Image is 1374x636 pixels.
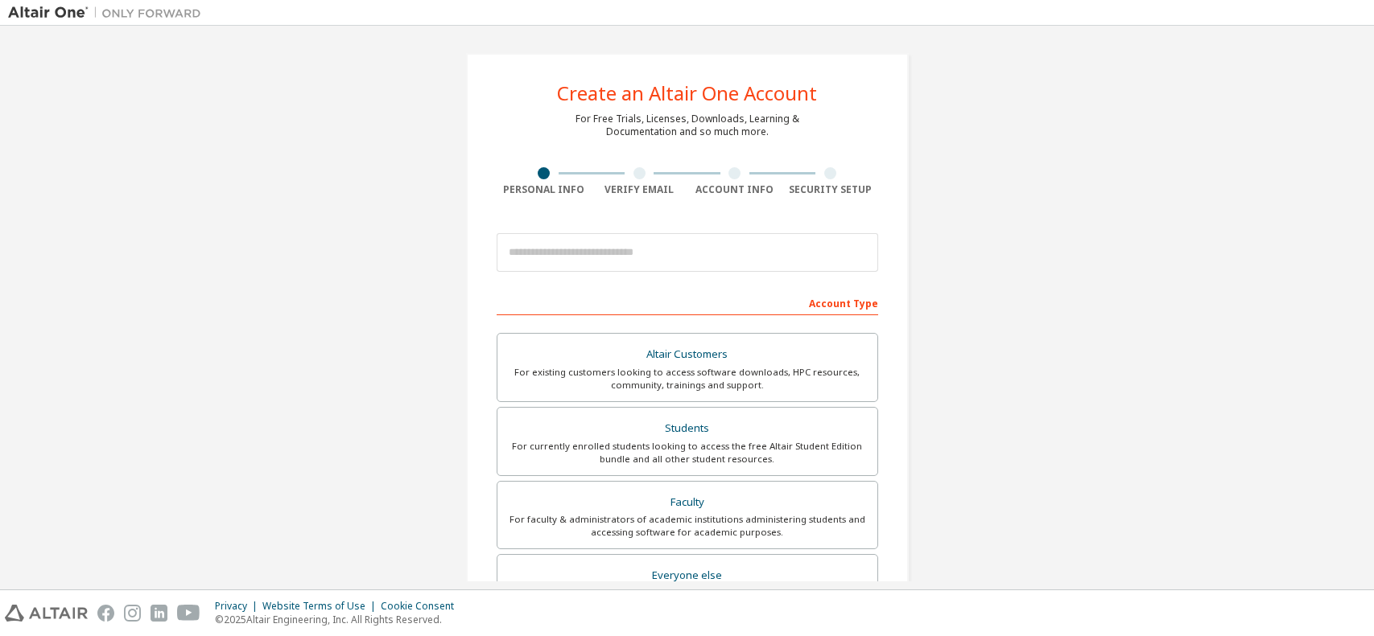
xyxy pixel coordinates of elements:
div: Website Terms of Use [262,600,381,613]
div: Security Setup [782,183,878,196]
div: For existing customers looking to access software downloads, HPC resources, community, trainings ... [507,366,868,392]
div: Faculty [507,491,868,514]
div: Altair Customers [507,343,868,366]
div: For faculty & administrators of academic institutions administering students and accessing softwa... [507,513,868,539]
div: For currently enrolled students looking to access the free Altair Student Edition bundle and all ... [507,440,868,466]
div: Account Type [497,289,878,315]
div: For Free Trials, Licenses, Downloads, Learning & Documentation and so much more. [576,113,799,138]
img: instagram.svg [124,605,141,622]
img: youtube.svg [177,605,200,622]
div: Cookie Consent [381,600,464,613]
p: © 2025 Altair Engineering, Inc. All Rights Reserved. [215,613,464,626]
div: Everyone else [507,564,868,587]
div: Personal Info [497,183,592,196]
img: facebook.svg [97,605,114,622]
img: linkedin.svg [151,605,167,622]
div: Account Info [687,183,783,196]
div: Verify Email [592,183,687,196]
div: Privacy [215,600,262,613]
div: Create an Altair One Account [557,84,817,103]
img: Altair One [8,5,209,21]
div: Students [507,417,868,440]
img: altair_logo.svg [5,605,88,622]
